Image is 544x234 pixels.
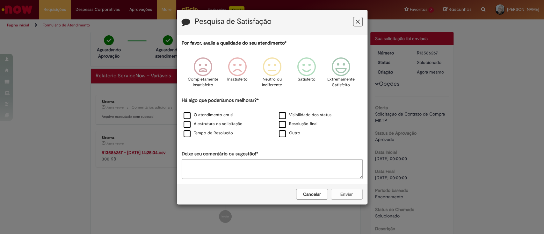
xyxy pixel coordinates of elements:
[290,53,323,96] div: Satisfeito
[187,53,219,96] div: Completamente Insatisfeito
[184,112,233,118] label: O atendimento em si
[260,76,283,88] p: Neutro ou indiferente
[279,130,300,136] label: Outro
[221,53,254,96] div: Insatisfeito
[296,189,328,200] button: Cancelar
[195,18,272,26] label: Pesquisa de Satisfação
[182,97,363,138] div: Há algo que poderíamos melhorar?*
[279,121,317,127] label: Resolução final
[325,53,357,96] div: Extremamente Satisfeito
[227,76,248,82] p: Insatisfeito
[188,76,218,88] p: Completamente Insatisfeito
[298,76,316,82] p: Satisfeito
[182,151,258,157] label: Deixe seu comentário ou sugestão!*
[182,40,287,46] label: Por favor, avalie a qualidade do seu atendimento*
[256,53,288,96] div: Neutro ou indiferente
[327,76,355,88] p: Extremamente Satisfeito
[184,121,243,127] label: A estrutura da solicitação
[184,130,233,136] label: Tempo de Resolução
[279,112,331,118] label: Visibilidade dos status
